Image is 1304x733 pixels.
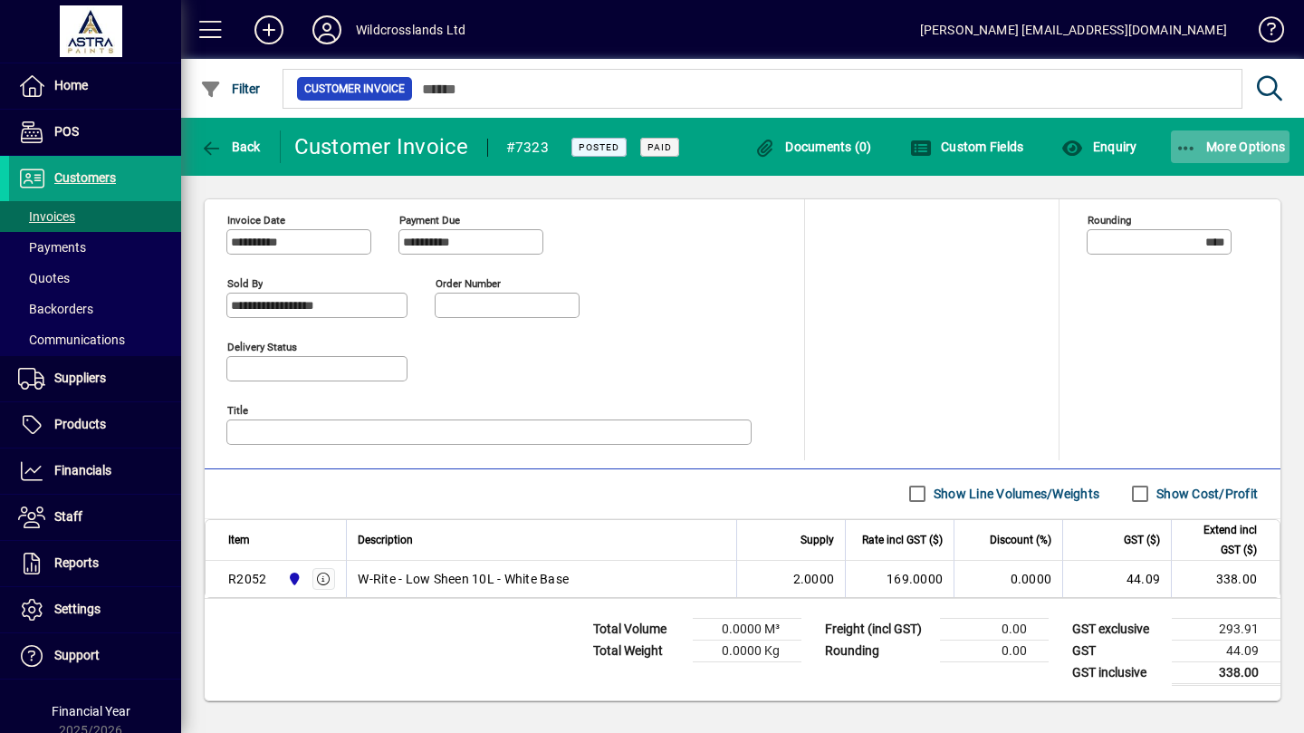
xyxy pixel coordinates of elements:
span: Enquiry [1061,140,1136,154]
span: Invoices [18,209,75,224]
div: Wildcrosslands Ltd [356,15,465,44]
td: 0.0000 [954,561,1062,597]
span: Filter [200,82,261,96]
a: Quotes [9,263,181,294]
span: Backorders [18,302,93,316]
div: 169.0000 [857,570,943,588]
td: 338.00 [1172,661,1280,684]
span: 2.0000 [793,570,835,588]
a: Products [9,402,181,448]
span: GST ($) [1124,530,1160,550]
td: GST [1063,640,1172,661]
a: Communications [9,324,181,355]
button: Profile [298,14,356,46]
a: Invoices [9,201,181,232]
td: 0.00 [940,640,1049,661]
mat-label: Sold by [227,276,263,289]
td: Freight (incl GST) [816,618,940,640]
span: Paid [647,141,672,153]
span: Payments [18,240,86,255]
a: Support [9,633,181,679]
div: #7323 [506,133,549,162]
button: Back [196,130,265,163]
span: Posted [579,141,619,153]
td: 293.91 [1172,618,1280,640]
td: GST exclusive [1063,618,1172,640]
a: Payments [9,232,181,263]
span: Home [54,78,88,92]
td: Total Volume [584,618,693,640]
td: 44.09 [1172,640,1280,661]
td: 44.09 [1062,561,1171,597]
span: Item [228,530,250,550]
a: Backorders [9,294,181,324]
span: Extend incl GST ($) [1183,520,1257,560]
a: Knowledge Base [1245,4,1281,63]
mat-label: Rounding [1088,213,1131,226]
span: Supply [801,530,834,550]
span: Documents (0) [754,140,872,154]
button: Add [240,14,298,46]
a: Reports [9,541,181,586]
span: Communications [18,333,125,347]
span: Reports [54,555,99,570]
span: Staff [54,509,82,524]
td: GST inclusive [1063,661,1172,684]
label: Show Line Volumes/Weights [930,485,1099,503]
button: Custom Fields [906,130,1029,163]
td: Total Weight [584,640,693,661]
div: Customer Invoice [294,132,469,161]
mat-label: Invoice date [227,213,285,226]
td: Rounding [816,640,940,661]
span: W-Rite - Low Sheen 10L - White Base [358,570,569,588]
div: [PERSON_NAME] [EMAIL_ADDRESS][DOMAIN_NAME] [920,15,1227,44]
span: Financials [54,463,111,477]
td: 338.00 [1171,561,1280,597]
button: Documents (0) [750,130,877,163]
button: Filter [196,72,265,105]
span: Description [358,530,413,550]
a: Settings [9,587,181,632]
span: Customers [54,170,116,185]
span: More Options [1175,140,1286,154]
span: Suppliers [54,371,106,385]
span: Financial Year [52,704,130,719]
a: POS [9,110,181,155]
span: Back [200,140,261,154]
mat-label: Order number [436,276,501,289]
mat-label: Title [227,403,248,416]
a: Home [9,63,181,109]
a: Financials [9,448,181,494]
td: 0.0000 Kg [693,640,801,661]
span: Rate incl GST ($) [862,530,943,550]
button: More Options [1171,130,1290,163]
span: Settings [54,602,101,616]
label: Show Cost/Profit [1153,485,1258,503]
div: R2052 [228,570,266,588]
app-page-header-button: Back [181,130,281,163]
td: 0.00 [940,618,1049,640]
a: Suppliers [9,356,181,401]
span: POS [54,124,79,139]
span: Support [54,648,100,662]
span: Custom Fields [910,140,1024,154]
span: Discount (%) [990,530,1051,550]
mat-label: Delivery status [227,340,297,352]
mat-label: Payment due [399,213,460,226]
span: Christchurch [283,569,303,589]
span: Customer Invoice [304,80,405,98]
button: Enquiry [1057,130,1141,163]
span: Quotes [18,271,70,285]
td: 0.0000 M³ [693,618,801,640]
a: Staff [9,495,181,540]
span: Products [54,417,106,431]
